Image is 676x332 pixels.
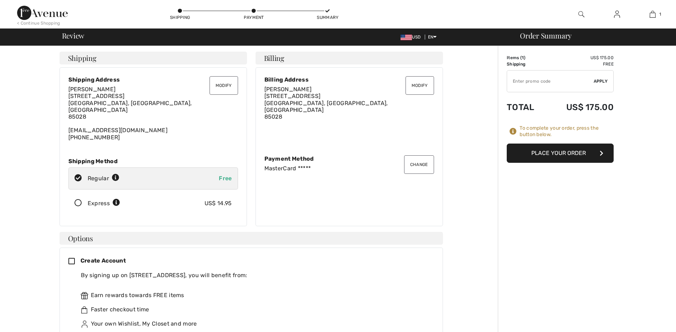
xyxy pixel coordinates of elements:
[401,35,423,40] span: USD
[578,10,584,19] img: search the website
[650,10,656,19] img: My Bag
[546,61,614,67] td: Free
[81,305,428,314] div: Faster checkout time
[68,55,97,62] span: Shipping
[507,95,546,119] td: Total
[17,6,68,20] img: 1ère Avenue
[68,86,238,141] div: [EMAIL_ADDRESS][DOMAIN_NAME] [PHONE_NUMBER]
[81,292,88,299] img: rewards.svg
[317,14,338,21] div: Summary
[635,10,670,19] a: 1
[68,86,116,93] span: [PERSON_NAME]
[88,199,120,208] div: Express
[81,291,428,300] div: Earn rewards towards FREE items
[264,86,312,93] span: [PERSON_NAME]
[264,55,284,62] span: Billing
[68,158,238,165] div: Shipping Method
[60,232,443,245] h4: Options
[81,271,428,280] div: By signing up on [STREET_ADDRESS], you will benefit from:
[205,199,232,208] div: US$ 14.95
[546,95,614,119] td: US$ 175.00
[81,320,428,328] div: Your own Wishlist, My Closet and more
[507,71,594,92] input: Promo code
[264,155,434,162] div: Payment Method
[507,55,546,61] td: Items ( )
[520,125,614,138] div: To complete your order, press the button below.
[243,14,264,21] div: Payment
[507,61,546,67] td: Shipping
[81,257,126,264] span: Create Account
[81,321,88,328] img: ownWishlist.svg
[522,55,524,60] span: 1
[428,35,437,40] span: EN
[511,32,672,39] div: Order Summary
[88,174,119,183] div: Regular
[594,78,608,84] span: Apply
[614,10,620,19] img: My Info
[507,144,614,163] button: Place Your Order
[68,76,238,83] div: Shipping Address
[81,306,88,313] img: faster.svg
[68,93,192,120] span: [STREET_ADDRESS] [GEOGRAPHIC_DATA], [GEOGRAPHIC_DATA], [GEOGRAPHIC_DATA] 85028
[404,155,434,174] button: Change
[659,11,661,17] span: 1
[608,10,626,19] a: Sign In
[264,93,388,120] span: [STREET_ADDRESS] [GEOGRAPHIC_DATA], [GEOGRAPHIC_DATA], [GEOGRAPHIC_DATA] 85028
[169,14,191,21] div: Shipping
[62,32,84,39] span: Review
[546,55,614,61] td: US$ 175.00
[210,76,238,95] button: Modify
[264,76,434,83] div: Billing Address
[401,35,412,40] img: US Dollar
[17,20,60,26] div: < Continue Shopping
[219,175,232,182] span: Free
[406,76,434,95] button: Modify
